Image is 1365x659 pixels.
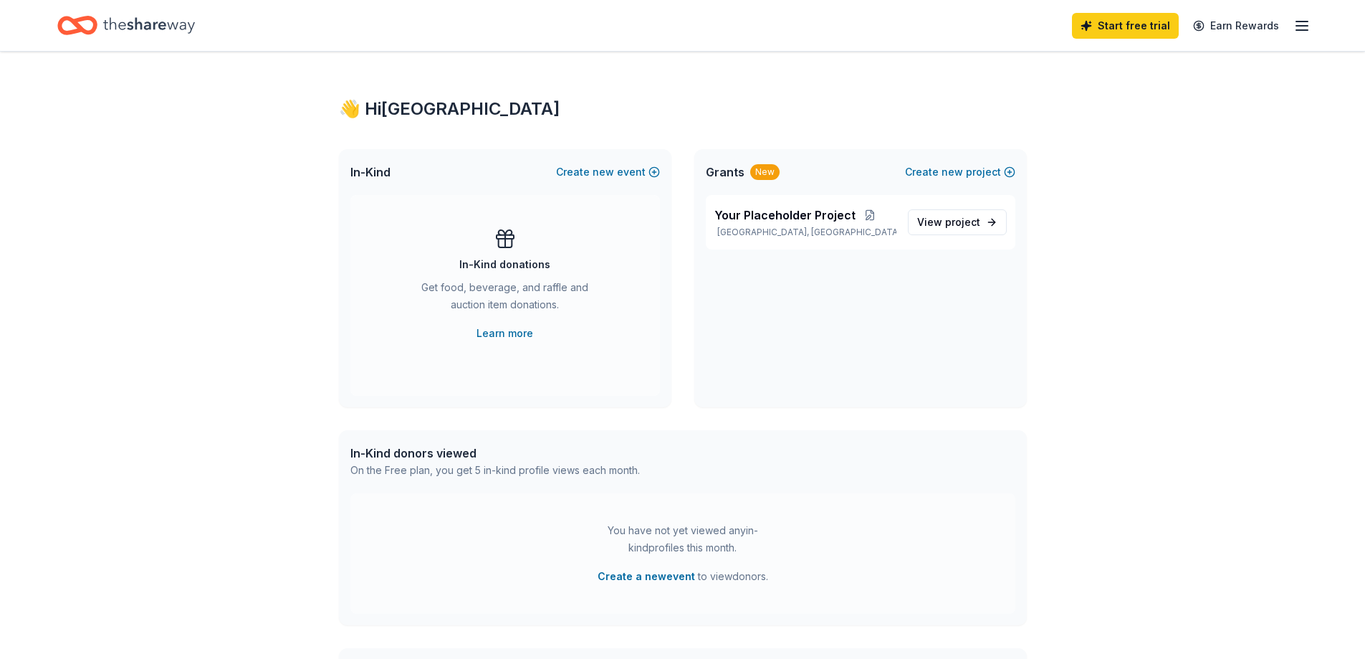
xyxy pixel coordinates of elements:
div: New [750,164,780,180]
div: On the Free plan, you get 5 in-kind profile views each month. [350,462,640,479]
a: Start free trial [1072,13,1179,39]
button: Createnewproject [905,163,1015,181]
span: new [942,163,963,181]
a: View project [908,209,1007,235]
a: Home [57,9,195,42]
span: Your Placeholder Project [714,207,856,224]
div: In-Kind donations [459,256,550,273]
span: to view donors . [598,568,768,585]
div: You have not yet viewed any in-kind profiles this month. [593,522,772,556]
a: Learn more [476,325,533,342]
a: Earn Rewards [1184,13,1288,39]
p: [GEOGRAPHIC_DATA], [GEOGRAPHIC_DATA] [714,227,896,238]
span: In-Kind [350,163,391,181]
div: 👋 Hi [GEOGRAPHIC_DATA] [339,98,1027,120]
button: Create a newevent [598,568,695,585]
span: new [593,163,614,181]
span: View [917,214,980,231]
div: In-Kind donors viewed [350,445,640,462]
span: Grants [706,163,744,181]
span: project [945,216,980,228]
button: Createnewevent [556,163,660,181]
div: Get food, beverage, and raffle and auction item donations. [408,279,603,319]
